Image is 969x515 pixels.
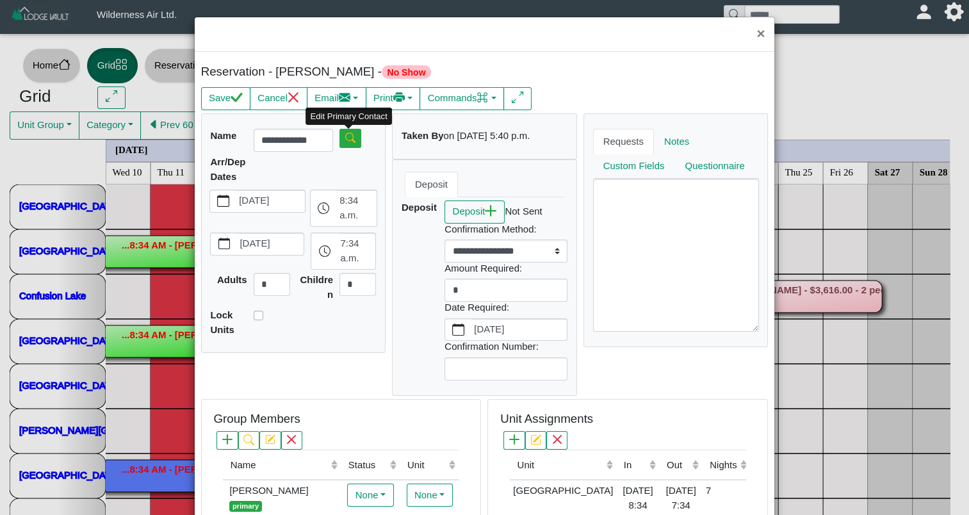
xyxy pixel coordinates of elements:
button: clock [311,190,337,226]
button: pencil square [525,431,546,450]
button: arrows angle expand [503,87,531,110]
svg: printer fill [393,92,405,104]
button: None [347,484,393,507]
button: Emailenvelope fill [307,87,366,110]
b: Name [210,130,236,141]
svg: search [345,133,355,143]
button: Savecheck [201,87,250,110]
a: Custom Fields [593,154,675,179]
a: Questionnaire [674,154,754,179]
svg: command [476,92,489,104]
svg: search [243,434,254,445]
i: Not Sent [505,206,542,217]
button: Printprinter fill [366,87,421,110]
button: calendar [210,190,236,212]
div: Unit [407,458,446,473]
h5: Reservation - [PERSON_NAME] - [201,65,482,79]
label: 7:34 a.m. [338,233,376,269]
svg: plus [509,434,519,445]
svg: arrows angle expand [512,92,524,104]
b: Arr/Dep Dates [210,156,245,182]
div: Edit Primary Contact [305,108,392,125]
a: Deposit [405,172,458,197]
h5: Group Members [213,412,300,427]
button: search [339,129,361,147]
div: Unit [517,458,603,473]
button: Cancelx [250,87,307,110]
div: [PERSON_NAME] [226,484,338,512]
button: None [407,484,453,507]
b: Deposit [402,202,437,213]
button: Commandscommand [419,87,504,110]
div: In [624,458,646,473]
b: Adults [217,274,247,285]
a: Notes [654,129,699,154]
button: plus [503,431,525,450]
label: [DATE] [471,319,567,341]
svg: pencil square [530,434,541,445]
h6: Confirmation Method: [444,224,567,235]
svg: clock [318,202,330,215]
h6: Date Required: [444,302,567,313]
svg: x [288,92,300,104]
label: [DATE] [238,233,304,255]
button: calendar [211,233,237,255]
span: primary [229,501,261,512]
button: calendar [445,319,471,341]
button: x [281,431,302,450]
svg: envelope fill [339,92,351,104]
div: Status [348,458,387,473]
svg: clock [319,245,331,257]
svg: calendar [452,323,464,336]
button: pencil square [259,431,281,450]
h6: Amount Required: [444,263,567,274]
label: [DATE] [236,190,304,212]
svg: plus [485,205,497,217]
b: Taken By [402,130,444,141]
svg: x [286,434,297,445]
svg: x [552,434,562,445]
button: Depositplus [444,200,505,224]
svg: check [231,92,243,104]
label: 8:34 a.m. [337,190,376,226]
svg: calendar [217,195,229,207]
div: Name [231,458,328,473]
button: x [546,431,567,450]
div: Nights [710,458,737,473]
h5: Unit Assignments [500,412,593,427]
b: Children [300,274,333,300]
button: clock [311,233,338,269]
svg: calendar [218,238,231,250]
div: Out [667,458,689,473]
svg: plus [222,434,232,445]
a: Requests [593,129,654,154]
svg: pencil square [265,434,275,445]
i: on [DATE] 5:40 p.m. [444,130,530,141]
button: search [238,431,259,450]
button: plus [216,431,238,450]
h6: Confirmation Number: [444,341,567,352]
b: Lock Units [210,309,234,335]
button: Close [747,17,774,51]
